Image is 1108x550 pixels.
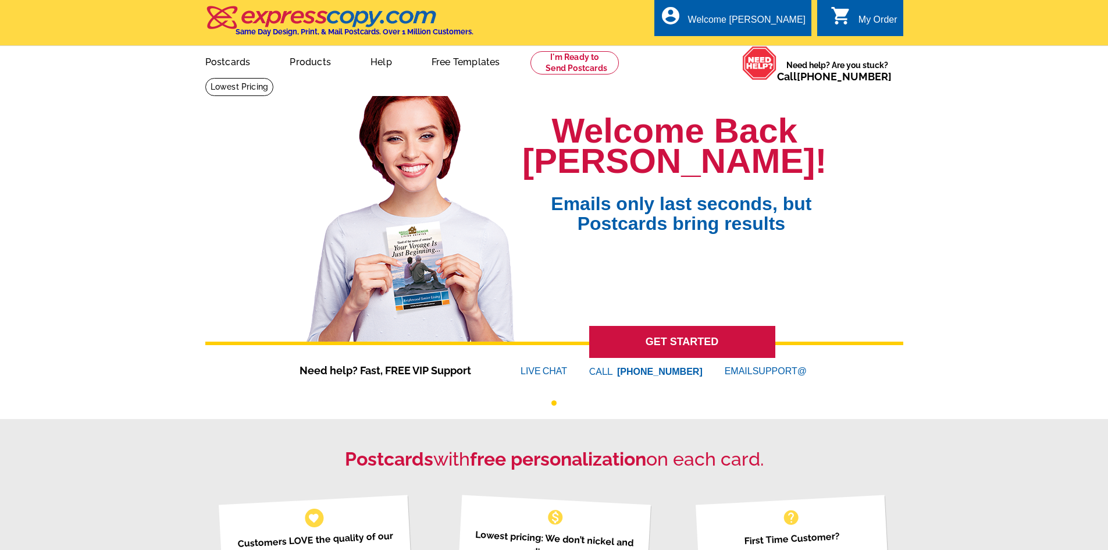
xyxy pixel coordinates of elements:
a: Products [271,47,350,74]
a: Help [352,47,411,74]
img: welcome-back-logged-in.png [300,87,522,342]
span: Call [777,70,892,83]
div: My Order [858,15,897,31]
h2: with on each card. [205,448,903,470]
h1: Welcome Back [PERSON_NAME]! [522,116,826,176]
span: Emails only last seconds, but Postcards bring results [536,176,826,233]
span: Need help? Fast, FREE VIP Support [300,363,486,378]
a: Postcards [187,47,269,74]
span: monetization_on [546,508,565,527]
i: account_circle [660,5,681,26]
a: shopping_cart My Order [831,13,897,27]
font: SUPPORT@ [753,364,808,378]
a: Free Templates [413,47,519,74]
span: help [782,508,800,527]
img: help [742,46,777,80]
a: Same Day Design, Print, & Mail Postcards. Over 1 Million Customers. [205,14,473,36]
span: favorite [308,512,320,524]
button: 1 of 1 [551,400,557,406]
i: shopping_cart [831,5,852,26]
a: GET STARTED [589,326,775,358]
span: Need help? Are you stuck? [777,59,897,83]
h4: Same Day Design, Print, & Mail Postcards. Over 1 Million Customers. [236,27,473,36]
p: First Time Customer? [710,527,874,550]
strong: Postcards [345,448,433,470]
strong: free personalization [470,448,646,470]
font: LIVE [521,364,543,378]
a: LIVECHAT [521,366,567,376]
a: [PHONE_NUMBER] [797,70,892,83]
div: Welcome [PERSON_NAME] [688,15,806,31]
